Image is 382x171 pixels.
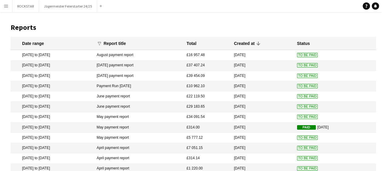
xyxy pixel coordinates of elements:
[22,41,44,46] div: Date range
[297,156,318,160] span: To Be Paid
[93,112,183,122] mat-cell: May payment report
[93,133,183,143] mat-cell: May payment report
[11,153,93,163] mat-cell: [DATE] to [DATE]
[231,71,294,81] mat-cell: [DATE]
[11,112,93,122] mat-cell: [DATE] to [DATE]
[11,102,93,112] mat-cell: [DATE] to [DATE]
[11,133,93,143] mat-cell: [DATE] to [DATE]
[297,104,318,109] span: To Be Paid
[11,143,93,153] mat-cell: [DATE] to [DATE]
[11,50,93,60] mat-cell: [DATE] to [DATE]
[297,94,318,99] span: To Be Paid
[231,112,294,122] mat-cell: [DATE]
[184,122,231,133] mat-cell: £314.00
[297,41,310,46] div: Status
[297,166,318,171] span: To Be Paid
[93,102,183,112] mat-cell: June payment report
[11,71,93,81] mat-cell: [DATE] to [DATE]
[297,84,318,88] span: To Be Paid
[93,50,183,60] mat-cell: August payment report
[184,143,231,153] mat-cell: £7 051.15
[184,112,231,122] mat-cell: £34 091.54
[11,122,93,133] mat-cell: [DATE] to [DATE]
[184,61,231,71] mat-cell: £37 407.24
[184,133,231,143] mat-cell: £5 777.12
[297,135,318,140] span: To Be Paid
[231,50,294,60] mat-cell: [DATE]
[93,91,183,102] mat-cell: June payment report
[234,41,260,46] div: Created at
[93,71,183,81] mat-cell: [DATE] payment report
[231,122,294,133] mat-cell: [DATE]
[184,50,231,60] mat-cell: £16 957.48
[231,91,294,102] mat-cell: [DATE]
[231,143,294,153] mat-cell: [DATE]
[294,122,376,133] mat-cell: [DATE]
[184,153,231,163] mat-cell: £314.14
[231,153,294,163] mat-cell: [DATE]
[231,102,294,112] mat-cell: [DATE]
[184,71,231,81] mat-cell: £39 454.09
[234,41,254,46] div: Created at
[11,23,376,32] h1: Reports
[184,102,231,112] mat-cell: £29 183.65
[11,81,93,91] mat-cell: [DATE] to [DATE]
[12,0,39,12] button: ROCKSTAR
[297,125,316,130] span: Paid
[297,146,318,150] span: To Be Paid
[297,74,318,78] span: To Be Paid
[297,53,318,57] span: To Be Paid
[11,61,93,71] mat-cell: [DATE] to [DATE]
[39,0,97,12] button: Jägermeister Feierstarter 24/25
[231,81,294,91] mat-cell: [DATE]
[93,153,183,163] mat-cell: April payment report
[231,133,294,143] mat-cell: [DATE]
[11,91,93,102] mat-cell: [DATE] to [DATE]
[297,63,318,68] span: To Be Paid
[103,41,126,46] div: Report title
[93,81,183,91] mat-cell: Payment Run [DATE]
[103,41,131,46] div: Report title
[93,122,183,133] mat-cell: May payment report
[231,61,294,71] mat-cell: [DATE]
[93,143,183,153] mat-cell: April payment report
[297,115,318,119] span: To Be Paid
[187,41,196,46] div: Total
[184,91,231,102] mat-cell: £22 119.50
[184,81,231,91] mat-cell: £10 962.10
[93,61,183,71] mat-cell: [DATE] payment report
